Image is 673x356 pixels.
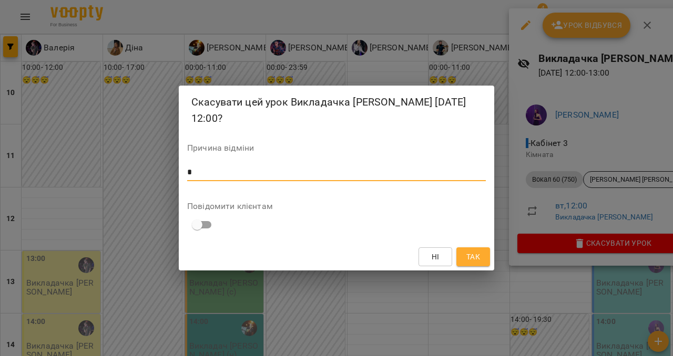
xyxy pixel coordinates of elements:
[187,144,486,152] label: Причина відміни
[191,94,482,127] h2: Скасувати цей урок Викладачка [PERSON_NAME] [DATE] 12:00?
[432,250,440,263] span: Ні
[187,202,486,211] label: Повідомити клієнтам
[419,247,452,266] button: Ні
[466,250,480,263] span: Так
[456,247,490,266] button: Так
